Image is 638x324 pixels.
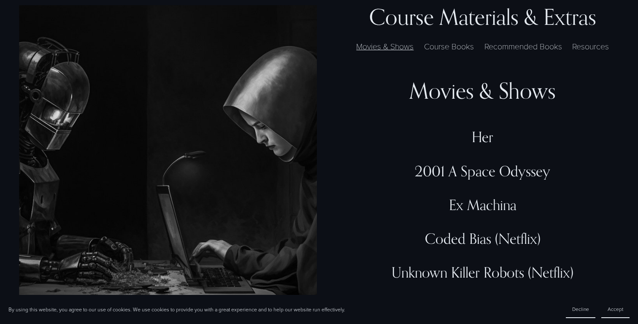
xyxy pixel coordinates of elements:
[608,305,623,313] span: Accept
[352,40,418,52] label: Movies & Shows
[568,40,614,52] label: Resources
[346,230,619,248] div: Coded Bias (Netflix)
[480,40,566,52] label: Recommended Books
[346,197,619,214] div: Ex Machina
[346,264,619,281] div: Unknown Killer Robots (Netflix)
[420,40,478,52] label: Course Books
[346,5,619,30] h3: Course Materials & Extras
[346,129,619,146] div: Her
[572,305,589,313] span: Decline
[346,163,619,180] div: 2001 A Space Odyssey
[346,78,619,104] div: Movies & Shows
[566,301,595,318] button: Decline
[601,301,630,318] button: Accept
[8,306,345,313] p: By using this website, you agree to our use of cookies. We use cookies to provide you with a grea...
